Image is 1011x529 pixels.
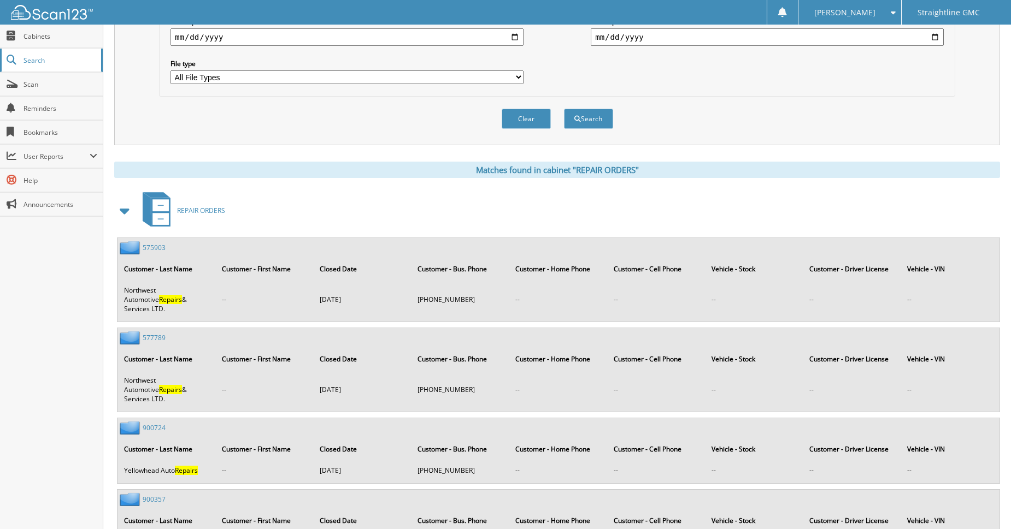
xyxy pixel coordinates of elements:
[412,438,509,460] th: Customer - Bus. Phone
[804,258,901,280] th: Customer - Driver License
[608,348,705,370] th: Customer - Cell Phone
[314,371,411,408] td: [DATE]
[510,371,607,408] td: --
[159,295,182,304] span: Repairs
[216,461,313,479] td: --
[120,241,143,254] img: folder2.png
[706,281,803,318] td: --
[216,371,313,408] td: --
[171,28,524,46] input: start
[902,438,998,460] th: Vehicle - VIN
[314,258,411,280] th: Closed Date
[412,348,509,370] th: Customer - Bus. Phone
[502,109,551,129] button: Clear
[608,438,705,460] th: Customer - Cell Phone
[120,331,143,344] img: folder2.png
[23,104,97,113] span: Reminders
[175,466,198,475] span: Repairs
[902,348,998,370] th: Vehicle - VIN
[136,189,225,232] a: REPAIR ORDERS
[608,258,705,280] th: Customer - Cell Phone
[918,9,980,16] span: Straightline GMC
[143,243,166,252] a: 575903
[510,438,607,460] th: Customer - Home Phone
[804,281,901,318] td: --
[216,438,313,460] th: Customer - First Name
[804,438,901,460] th: Customer - Driver License
[216,258,313,280] th: Customer - First Name
[412,281,509,318] td: [PHONE_NUMBER]
[956,477,1011,529] iframe: Chat Widget
[510,258,607,280] th: Customer - Home Phone
[412,258,509,280] th: Customer - Bus. Phone
[608,371,705,408] td: --
[412,371,509,408] td: [PHONE_NUMBER]
[177,206,225,215] span: REPAIR ORDERS
[706,461,803,479] td: --
[412,461,509,479] td: [PHONE_NUMBER]
[902,281,998,318] td: --
[23,80,97,89] span: Scan
[143,423,166,432] a: 900724
[608,461,705,479] td: --
[23,200,97,209] span: Announcements
[23,56,96,65] span: Search
[706,371,803,408] td: --
[120,492,143,506] img: folder2.png
[119,438,215,460] th: Customer - Last Name
[902,371,998,408] td: --
[314,438,411,460] th: Closed Date
[814,9,875,16] span: [PERSON_NAME]
[510,461,607,479] td: --
[510,281,607,318] td: --
[143,495,166,504] a: 900357
[314,461,411,479] td: [DATE]
[23,152,90,161] span: User Reports
[11,5,93,20] img: scan123-logo-white.svg
[23,128,97,137] span: Bookmarks
[564,109,613,129] button: Search
[706,348,803,370] th: Vehicle - Stock
[591,28,944,46] input: end
[608,281,705,318] td: --
[143,333,166,342] a: 577789
[510,348,607,370] th: Customer - Home Phone
[159,385,182,394] span: Repairs
[23,176,97,185] span: Help
[119,281,215,318] td: Northwest Automotive & Services LTD.
[216,281,313,318] td: --
[171,59,524,68] label: File type
[706,438,803,460] th: Vehicle - Stock
[23,32,97,41] span: Cabinets
[119,258,215,280] th: Customer - Last Name
[804,461,901,479] td: --
[114,162,1000,178] div: Matches found in cabinet "REPAIR ORDERS"
[902,461,998,479] td: --
[902,258,998,280] th: Vehicle - VIN
[119,461,215,479] td: Yellowhead Auto
[314,281,411,318] td: [DATE]
[119,348,215,370] th: Customer - Last Name
[314,348,411,370] th: Closed Date
[216,348,313,370] th: Customer - First Name
[119,371,215,408] td: Northwest Automotive & Services LTD.
[706,258,803,280] th: Vehicle - Stock
[804,348,901,370] th: Customer - Driver License
[120,421,143,435] img: folder2.png
[804,371,901,408] td: --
